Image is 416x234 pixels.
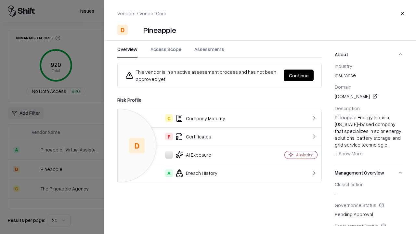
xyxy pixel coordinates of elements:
[123,151,262,159] div: AI Exposure
[123,133,262,140] div: Certificates
[117,25,128,35] div: D
[296,152,314,158] div: Analyzing
[117,96,322,104] div: Risk Profile
[335,202,403,208] div: Governance Status
[335,63,403,69] div: Industry
[335,92,403,100] div: [DOMAIN_NAME]
[165,133,173,140] div: F
[335,46,403,63] button: About
[335,202,403,218] div: Pending Approval
[123,169,262,177] div: Breach History
[335,84,403,90] div: Domain
[284,70,314,81] button: Continue
[335,164,403,181] button: Management Overview
[335,181,403,197] div: -
[150,46,181,58] button: Access Scope
[165,169,173,177] div: A
[335,150,363,156] span: + Show More
[194,46,224,58] button: Assessments
[125,68,279,83] div: This vendor is in an active assessment process and has not been approved yet.
[335,63,403,164] div: About
[335,181,403,187] div: Classification
[335,105,403,111] div: Description
[387,142,390,148] span: ...
[129,138,145,153] div: D
[165,114,173,122] div: C
[335,148,363,159] button: + Show More
[123,114,262,122] div: Company Maturity
[117,46,137,58] button: Overview
[117,10,166,17] p: Vendors / Vendor Card
[335,223,403,229] div: Procurement Status
[335,114,403,159] div: Pineapple Energy Inc. is a [US_STATE]-based company that specializes in solar energy solutions, b...
[130,25,141,35] img: Pineapple
[335,72,403,79] span: insurance
[143,25,176,35] div: Pineapple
